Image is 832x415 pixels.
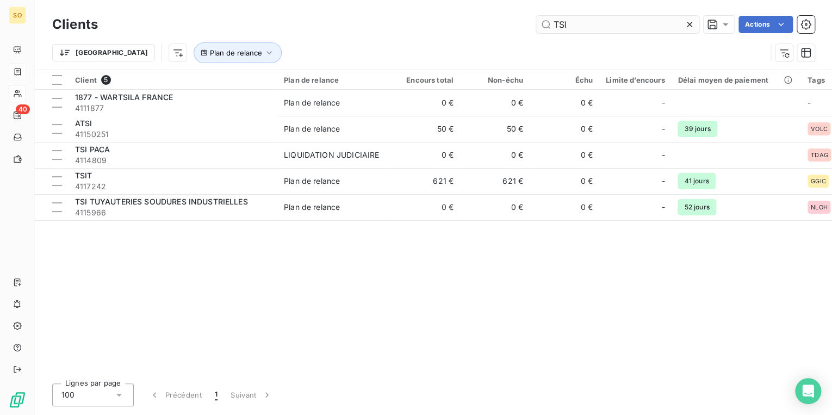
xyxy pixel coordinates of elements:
[142,383,208,406] button: Précédent
[75,207,271,218] span: 4115966
[52,44,155,61] button: [GEOGRAPHIC_DATA]
[678,76,794,84] div: Délai moyen de paiement
[75,171,92,180] span: TSIT
[209,48,262,57] span: Plan de relance
[811,126,828,132] span: VOLC
[75,92,173,102] span: 1877 - WARTSILA FRANCE
[738,16,793,33] button: Actions
[606,76,665,84] div: Limite d’encours
[530,116,599,142] td: 0 €
[9,7,26,24] div: SO
[661,150,665,160] span: -
[390,142,460,168] td: 0 €
[52,15,98,34] h3: Clients
[284,76,384,84] div: Plan de relance
[61,389,74,400] span: 100
[536,76,593,84] div: Échu
[284,176,340,187] div: Plan de relance
[811,152,828,158] span: TDAG
[390,194,460,220] td: 0 €
[75,155,271,166] span: 4114809
[224,383,279,406] button: Suivant
[16,104,30,114] span: 40
[661,176,665,187] span: -
[75,145,110,154] span: TSI PACA
[460,194,530,220] td: 0 €
[460,142,530,168] td: 0 €
[661,123,665,134] span: -
[460,90,530,116] td: 0 €
[678,173,715,189] span: 41 jours
[194,42,282,63] button: Plan de relance
[530,194,599,220] td: 0 €
[795,378,821,404] div: Open Intercom Messenger
[75,119,92,128] span: ATSI
[390,168,460,194] td: 621 €
[678,121,717,137] span: 39 jours
[284,202,340,213] div: Plan de relance
[397,76,454,84] div: Encours total
[75,129,271,140] span: 41150251
[284,150,379,160] div: LIQUIDATION JUDICIAIRE
[811,204,828,210] span: NLOH
[530,142,599,168] td: 0 €
[661,97,665,108] span: -
[75,181,271,192] span: 4117242
[467,76,523,84] div: Non-échu
[811,178,826,184] span: GGIC
[284,97,340,108] div: Plan de relance
[808,98,811,107] span: -
[101,75,111,85] span: 5
[460,116,530,142] td: 50 €
[208,383,224,406] button: 1
[390,90,460,116] td: 0 €
[460,168,530,194] td: 621 €
[536,16,699,33] input: Rechercher
[284,123,340,134] div: Plan de relance
[75,197,248,206] span: TSI TUYAUTERIES SOUDURES INDUSTRIELLES
[75,76,97,84] span: Client
[678,199,716,215] span: 52 jours
[530,168,599,194] td: 0 €
[75,103,271,114] span: 4111877
[390,116,460,142] td: 50 €
[530,90,599,116] td: 0 €
[215,389,218,400] span: 1
[661,202,665,213] span: -
[9,391,26,408] img: Logo LeanPay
